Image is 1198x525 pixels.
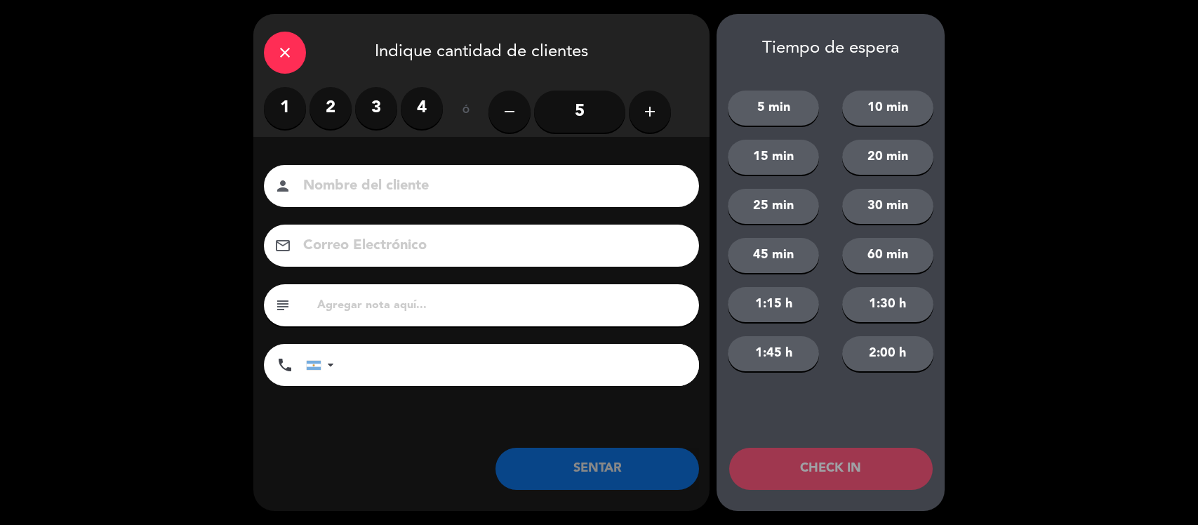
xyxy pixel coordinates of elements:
[501,103,518,120] i: remove
[274,178,291,194] i: person
[302,234,681,258] input: Correo Electrónico
[842,91,933,126] button: 10 min
[842,287,933,322] button: 1:30 h
[274,237,291,254] i: email
[717,39,945,59] div: Tiempo de espera
[842,336,933,371] button: 2:00 h
[728,140,819,175] button: 15 min
[401,87,443,129] label: 4
[274,297,291,314] i: subject
[310,87,352,129] label: 2
[842,189,933,224] button: 30 min
[307,345,339,385] div: Argentina: +54
[728,91,819,126] button: 5 min
[443,87,488,136] div: ó
[277,357,293,373] i: phone
[355,87,397,129] label: 3
[842,140,933,175] button: 20 min
[641,103,658,120] i: add
[729,448,933,490] button: CHECK IN
[316,295,688,315] input: Agregar nota aquí...
[277,44,293,61] i: close
[728,238,819,273] button: 45 min
[264,87,306,129] label: 1
[253,14,710,87] div: Indique cantidad de clientes
[488,91,531,133] button: remove
[302,174,681,199] input: Nombre del cliente
[629,91,671,133] button: add
[495,448,699,490] button: SENTAR
[728,189,819,224] button: 25 min
[728,287,819,322] button: 1:15 h
[728,336,819,371] button: 1:45 h
[842,238,933,273] button: 60 min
